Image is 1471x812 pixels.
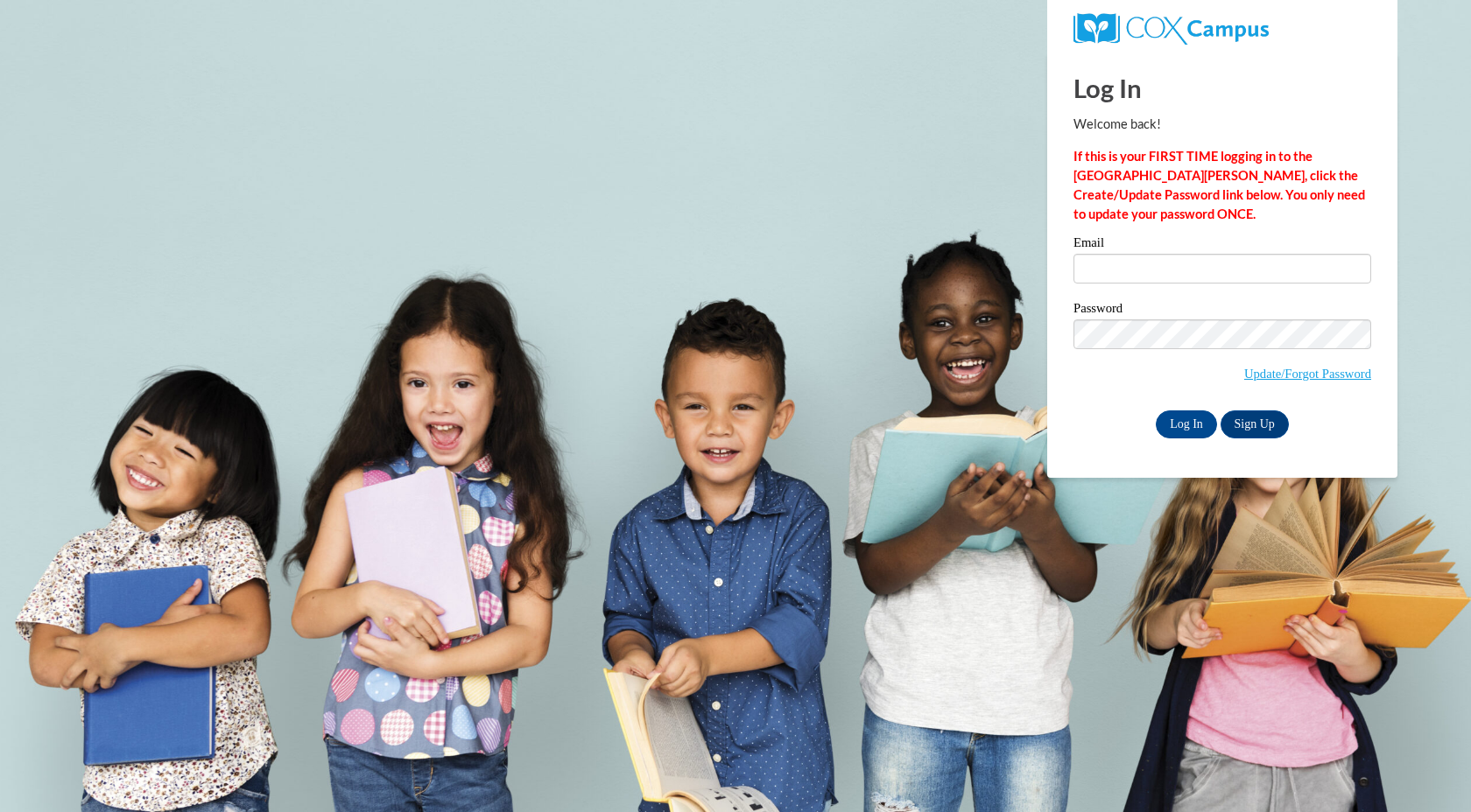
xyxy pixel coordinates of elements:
[1244,367,1371,381] a: Update/Forgot Password
[1073,13,1269,45] img: COX Campus
[1073,149,1365,221] strong: If this is your FIRST TIME logging in to the [GEOGRAPHIC_DATA][PERSON_NAME], click the Create/Upd...
[1073,115,1371,134] p: Welcome back!
[1073,236,1371,254] label: Email
[1156,410,1217,438] input: Log In
[1073,302,1371,319] label: Password
[1073,20,1269,35] a: COX Campus
[1073,70,1371,106] h1: Log In
[1221,410,1289,438] a: Sign Up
